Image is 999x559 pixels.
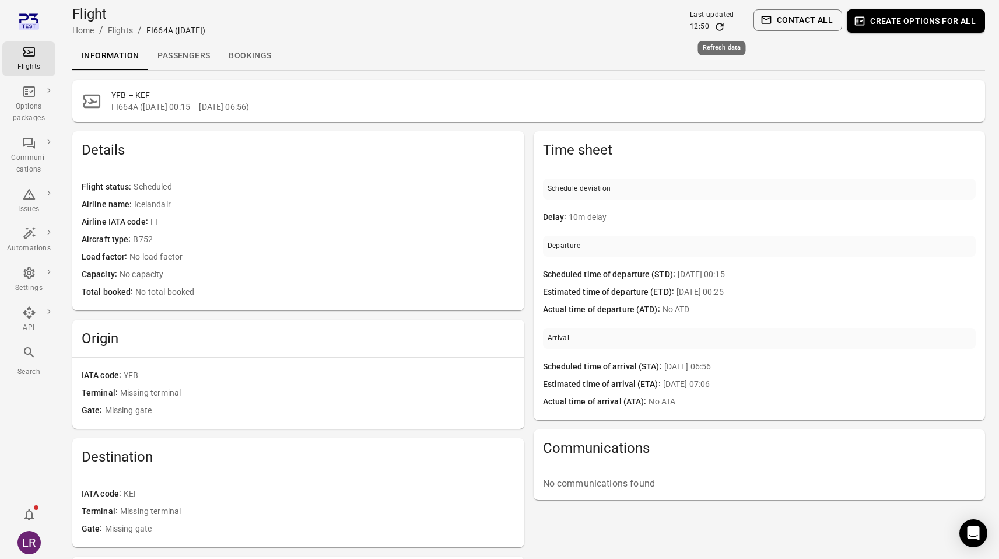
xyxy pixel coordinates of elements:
[82,404,105,417] span: Gate
[753,9,842,31] button: Contact all
[7,101,51,124] div: Options packages
[698,41,746,55] div: Refresh data
[133,233,514,246] span: B752
[138,23,142,37] li: /
[7,152,51,176] div: Communi-cations
[543,396,649,408] span: Actual time of arrival (ATA)
[82,448,515,466] h2: Destination
[543,378,663,391] span: Estimated time of arrival (ETA)
[676,286,976,299] span: [DATE] 00:25
[543,268,678,281] span: Scheduled time of departure (STD)
[72,23,205,37] nav: Breadcrumbs
[847,9,985,33] button: Create options for all
[134,198,514,211] span: Icelandair
[2,184,55,219] a: Issues
[82,523,105,536] span: Gate
[82,369,124,382] span: IATA code
[82,329,515,348] h2: Origin
[17,503,41,526] button: Notifications
[72,26,94,35] a: Home
[569,211,976,224] span: 10m delay
[111,101,976,113] span: FI664A ([DATE] 00:15 – [DATE] 06:56)
[105,523,515,536] span: Missing gate
[664,361,976,373] span: [DATE] 06:56
[543,211,569,224] span: Delay
[690,21,709,33] div: 12:50
[543,286,676,299] span: Estimated time of departure (ETD)
[150,216,515,229] span: FI
[2,263,55,298] a: Settings
[17,531,41,554] div: LR
[72,42,148,70] a: Information
[678,268,976,281] span: [DATE] 00:15
[124,488,514,501] span: KEF
[120,268,515,281] span: No capacity
[543,439,976,457] h2: Communications
[82,198,134,211] span: Airline name
[2,342,55,381] button: Search
[543,141,976,159] h2: Time sheet
[108,26,133,35] a: Flights
[124,369,514,382] span: YFB
[7,366,51,378] div: Search
[219,42,281,70] a: Bookings
[129,251,514,264] span: No load factor
[2,302,55,337] a: API
[2,41,55,76] a: Flights
[959,519,987,547] div: Open Intercom Messenger
[105,404,515,417] span: Missing gate
[543,477,976,491] p: No communications found
[120,387,515,400] span: Missing terminal
[663,378,976,391] span: [DATE] 07:06
[7,322,51,334] div: API
[82,233,133,246] span: Aircraft type
[663,303,976,316] span: No ATD
[82,505,120,518] span: Terminal
[134,181,514,194] span: Scheduled
[72,5,205,23] h1: Flight
[135,286,514,299] span: No total booked
[82,268,120,281] span: Capacity
[120,505,515,518] span: Missing terminal
[82,286,135,299] span: Total booked
[99,23,103,37] li: /
[7,61,51,73] div: Flights
[82,216,150,229] span: Airline IATA code
[690,9,734,21] div: Last updated
[543,303,663,316] span: Actual time of departure (ATD)
[82,488,124,501] span: IATA code
[714,21,725,33] button: Refresh data
[82,141,515,159] h2: Details
[82,181,134,194] span: Flight status
[548,333,570,344] div: Arrival
[2,132,55,179] a: Communi-cations
[2,223,55,258] a: Automations
[72,42,985,70] div: Local navigation
[7,243,51,254] div: Automations
[548,240,581,252] div: Departure
[148,42,219,70] a: Passengers
[7,204,51,215] div: Issues
[548,183,611,195] div: Schedule deviation
[82,251,129,264] span: Load factor
[13,526,45,559] button: Laufey Rut
[649,396,976,408] span: No ATA
[82,387,120,400] span: Terminal
[146,25,205,36] div: FI664A ([DATE])
[111,89,976,101] h2: YFB – KEF
[2,81,55,128] a: Options packages
[543,361,664,373] span: Scheduled time of arrival (STA)
[7,282,51,294] div: Settings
